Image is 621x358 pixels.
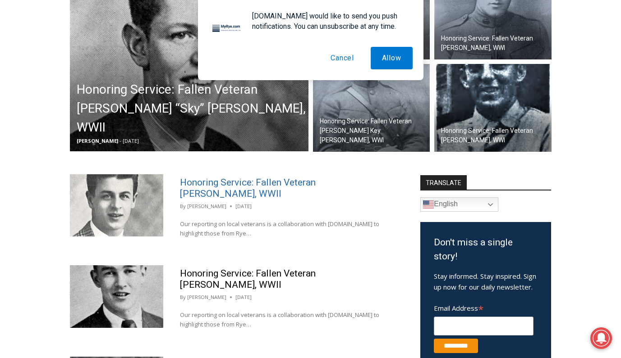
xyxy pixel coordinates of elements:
[423,199,434,210] img: en
[70,265,163,327] img: Honoring Service - 06 2023 - Ralph Blohm
[434,64,552,152] a: Honoring Service: Fallen Veteran [PERSON_NAME], WWI
[187,294,226,300] a: [PERSON_NAME]
[235,293,252,301] time: [DATE]
[313,64,430,152] a: Honoring Service: Fallen Veteran [PERSON_NAME] Key [PERSON_NAME], WWI
[120,137,121,144] span: -
[235,202,252,210] time: [DATE]
[77,137,118,144] span: [PERSON_NAME]
[313,64,430,152] img: Honoring Service - 06 - 2023 - William Key Bond Emerson
[123,137,139,144] span: [DATE]
[434,299,534,315] label: Email Address
[180,177,316,199] a: Honoring Service: Fallen Veteran [PERSON_NAME], WWII
[187,203,226,209] a: [PERSON_NAME]
[434,64,552,152] img: Honoring Service - 06 2023 - William R Balcom
[245,11,413,32] div: [DOMAIN_NAME] would like to send you push notifications. You can unsubscribe at any time.
[371,47,413,69] button: Allow
[434,236,538,264] h3: Don't miss a single story!
[180,293,186,301] span: By
[441,126,549,145] h2: Honoring Service: Fallen Veteran [PERSON_NAME], WWI
[319,47,365,69] button: Cancel
[209,11,245,47] img: notification icon
[180,219,380,238] p: Our reporting on local veterans is a collaboration with [DOMAIN_NAME] to highlight those from Rye…
[420,175,467,190] strong: TRANSLATE
[420,197,498,212] a: English
[77,80,306,137] h2: Honoring Service: Fallen Veteran [PERSON_NAME] “Sky” [PERSON_NAME], WWII
[320,117,428,145] h2: Honoring Service: Fallen Veteran [PERSON_NAME] Key [PERSON_NAME], WWI
[236,90,418,110] span: Intern @ [DOMAIN_NAME]
[180,310,380,329] p: Our reporting on local veterans is a collaboration with [DOMAIN_NAME] to highlight those from Rye…
[180,268,316,290] a: Honoring Service: Fallen Veteran [PERSON_NAME], WWII
[228,0,426,87] div: Apply Now <> summer and RHS senior internships available
[180,202,186,210] span: By
[217,87,437,112] a: Intern @ [DOMAIN_NAME]
[70,174,163,236] img: Honoring Service - 06 2023 - John Bassett
[434,271,538,292] p: Stay informed. Stay inspired. Sign up now for our daily newsletter.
